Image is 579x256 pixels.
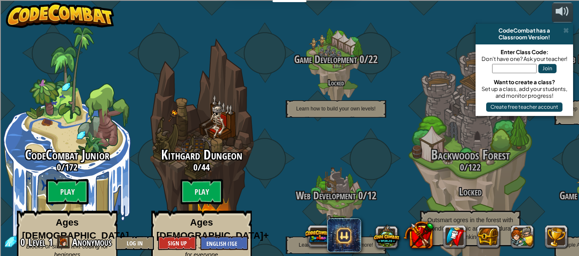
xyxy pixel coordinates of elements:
div: Move To ... [3,35,576,43]
div: Options [3,50,576,58]
div: Set up a class, add your students, and monitor progress! [480,85,569,99]
div: Sign out [3,58,576,66]
div: Delete [3,43,576,50]
div: Sort New > Old [3,28,576,35]
div: CodeCombat has a [479,27,570,34]
div: Classroom Version! [479,34,570,41]
button: Join [538,64,557,73]
div: Enter Class Code: [480,49,569,55]
div: Sort A > Z [3,20,576,28]
div: Home [3,3,177,11]
div: Want to create a class? [480,79,569,85]
button: Create free teacher account [486,102,562,112]
input: Search outlines [3,11,78,20]
div: Don't have one? Ask your teacher! [480,55,569,62]
img: CodeCombat - Learn how to code by playing a game [6,3,114,28]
